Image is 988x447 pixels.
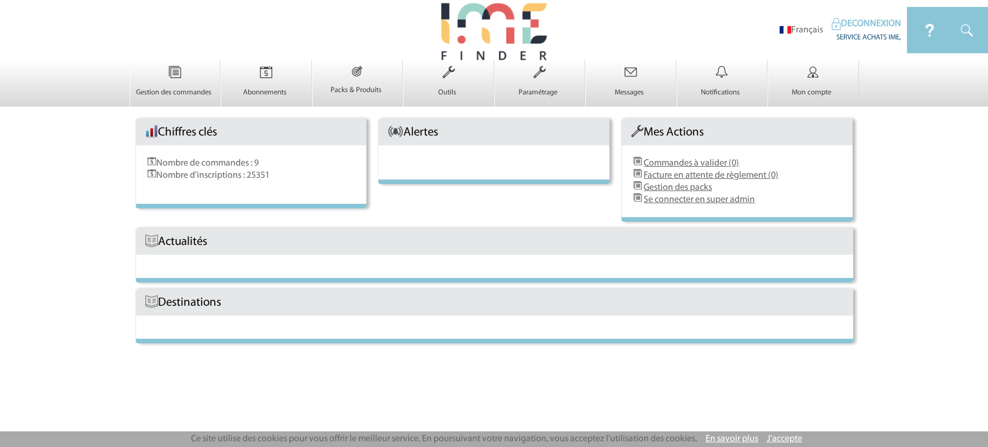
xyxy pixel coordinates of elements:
p: Packs & Produits [313,86,400,95]
img: fr [780,26,791,34]
img: DemandeDeDevis.png [633,181,642,190]
p: Mon compte [768,88,855,97]
img: Paramétrage [516,60,563,85]
a: Outils [403,78,494,97]
a: J'accepte [767,434,802,444]
p: Gestion des commandes [130,88,218,97]
img: Messages [607,60,655,85]
a: Notifications [677,78,767,97]
div: Destinations [136,289,853,316]
a: DECONNEXION [832,19,901,28]
a: Messages [586,78,676,97]
div: Alertes [379,119,609,145]
div: Actualités [136,228,853,255]
a: Se connecter en super admin [644,195,755,204]
a: Packs & Produits [313,75,403,95]
a: Commandes à valider (0) [644,159,739,168]
a: Abonnements [221,78,311,97]
img: IDEAL Meetings & Events [907,7,953,53]
img: DemandeDeDevis.png [633,169,642,178]
img: Livre.png [145,235,158,247]
img: IDEAL Meetings & Events [953,7,988,53]
a: Mon compte [768,78,858,97]
img: Livre.png [145,295,158,308]
div: Chiffres clés [136,119,367,145]
img: Outils.png [631,125,644,138]
div: Mes Actions [622,119,853,145]
p: Notifications [677,88,765,97]
a: Facture en attente de règlement (0) [644,171,778,180]
img: Evenements.png [148,169,156,178]
img: Evenements.png [148,157,156,166]
img: histo.png [145,125,158,138]
img: Outils [425,60,472,85]
img: Packs & Produits [335,60,380,82]
li: Français [780,25,823,36]
p: Messages [586,88,673,97]
span: Ce site utilise des cookies pour vous offrir le meilleur service. En poursuivant votre navigation... [191,434,697,444]
p: Outils [403,88,491,97]
img: DemandeDeDevis.png [633,193,642,202]
div: SERVICE ACHATS IME, [832,30,901,42]
img: Mon compte [789,60,837,85]
a: Gestion des packs [644,183,712,192]
img: Abonnements [243,60,290,85]
img: AlerteAccueil.png [388,125,403,138]
div: Nombre de commandes : 9 Nombre d'inscriptions : 25351 [136,145,367,204]
a: Paramétrage [495,78,585,97]
img: DemandeDeDevis.png [633,157,642,166]
a: En savoir plus [706,434,758,444]
img: Notifications [698,60,745,85]
p: Abonnements [221,88,308,97]
a: Gestion des commandes [130,78,221,97]
img: IDEAL Meetings & Events [832,18,841,30]
p: Paramétrage [495,88,582,97]
img: Gestion des commandes [151,60,199,85]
